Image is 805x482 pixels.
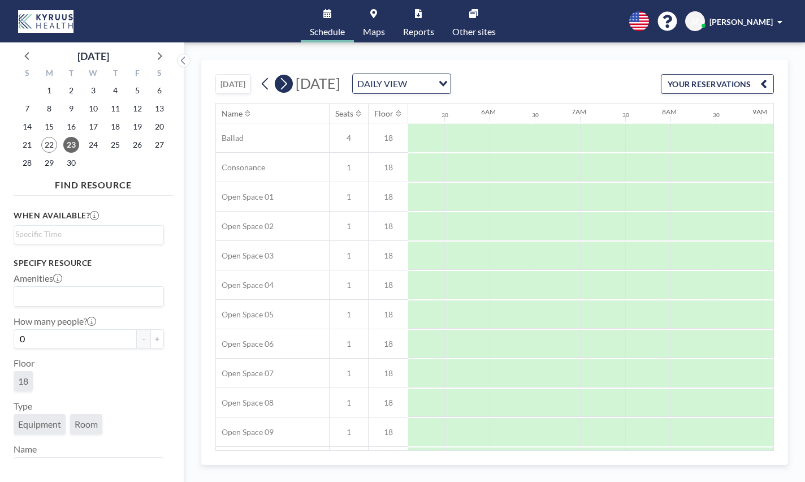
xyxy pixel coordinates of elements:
span: Wednesday, September 3, 2025 [85,83,101,98]
button: YOUR RESERVATIONS [661,74,774,94]
span: 18 [18,376,28,387]
span: 1 [330,280,368,290]
span: 1 [330,221,368,231]
div: S [148,67,170,81]
span: Wednesday, September 24, 2025 [85,137,101,153]
span: Thursday, September 25, 2025 [107,137,123,153]
span: 1 [330,427,368,437]
span: Sunday, September 14, 2025 [19,119,35,135]
span: 1 [330,368,368,378]
span: 18 [369,427,408,437]
span: Consonance [216,162,265,173]
span: Reports [403,27,434,36]
span: 18 [369,162,408,173]
button: [DATE] [215,74,251,94]
span: Monday, September 8, 2025 [41,101,57,117]
span: Schedule [310,27,345,36]
span: Friday, September 19, 2025 [129,119,145,135]
div: Search for option [14,226,163,243]
div: 8AM [662,107,677,116]
span: Thursday, September 4, 2025 [107,83,123,98]
span: Open Space 03 [216,251,274,261]
span: DAILY VIEW [355,76,409,91]
span: 18 [369,368,408,378]
label: Amenities [14,273,62,284]
input: Search for option [410,76,432,91]
span: Open Space 08 [216,398,274,408]
div: W [83,67,105,81]
label: Name [14,444,37,455]
div: T [60,67,83,81]
span: Thursday, September 18, 2025 [107,119,123,135]
span: 18 [369,398,408,408]
span: Saturday, September 6, 2025 [152,83,167,98]
span: 18 [369,309,408,320]
span: 1 [330,398,368,408]
span: Maps [363,27,385,36]
span: Saturday, September 27, 2025 [152,137,167,153]
span: Friday, September 12, 2025 [129,101,145,117]
span: Ballad [216,133,244,143]
span: 4 [330,133,368,143]
div: [DATE] [77,48,109,64]
span: Friday, September 5, 2025 [129,83,145,98]
div: 30 [622,111,629,119]
span: 18 [369,280,408,290]
label: Type [14,401,32,412]
span: 18 [369,339,408,349]
span: Tuesday, September 23, 2025 [63,137,79,153]
span: Open Space 01 [216,192,274,202]
span: 1 [330,309,368,320]
span: Tuesday, September 16, 2025 [63,119,79,135]
span: 1 [330,339,368,349]
span: Open Space 04 [216,280,274,290]
h4: FIND RESOURCE [14,175,173,191]
span: Monday, September 29, 2025 [41,155,57,171]
span: Open Space 05 [216,309,274,320]
div: 30 [713,111,720,119]
span: Open Space 09 [216,427,274,437]
label: Floor [14,358,34,369]
span: 18 [369,133,408,143]
div: S [16,67,38,81]
div: Search for option [14,458,163,477]
img: organization-logo [18,10,73,33]
span: Wednesday, September 10, 2025 [85,101,101,117]
span: Monday, September 22, 2025 [41,137,57,153]
label: How many people? [14,316,96,327]
input: Search for option [15,289,157,304]
div: Name [222,109,243,119]
button: - [137,329,150,348]
div: M [38,67,60,81]
span: Sunday, September 28, 2025 [19,155,35,171]
span: Saturday, September 13, 2025 [152,101,167,117]
div: 9AM [752,107,767,116]
span: Tuesday, September 9, 2025 [63,101,79,117]
div: 30 [532,111,539,119]
span: 18 [369,251,408,261]
div: F [126,67,148,81]
div: Floor [374,109,393,119]
span: Tuesday, September 2, 2025 [63,83,79,98]
div: Search for option [353,74,451,93]
span: Room [75,419,98,430]
span: 1 [330,162,368,173]
div: Search for option [14,287,163,306]
span: Monday, September 15, 2025 [41,119,57,135]
span: Open Space 06 [216,339,274,349]
span: Other sites [452,27,496,36]
span: Monday, September 1, 2025 [41,83,57,98]
div: Seats [335,109,353,119]
span: Saturday, September 20, 2025 [152,119,167,135]
span: 1 [330,192,368,202]
span: 1 [330,251,368,261]
span: Thursday, September 11, 2025 [107,101,123,117]
span: 18 [369,221,408,231]
span: Sunday, September 7, 2025 [19,101,35,117]
span: Equipment [18,419,61,430]
span: Tuesday, September 30, 2025 [63,155,79,171]
input: Search for option [15,228,157,240]
div: 7AM [572,107,586,116]
span: 18 [369,192,408,202]
div: 6AM [481,107,496,116]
